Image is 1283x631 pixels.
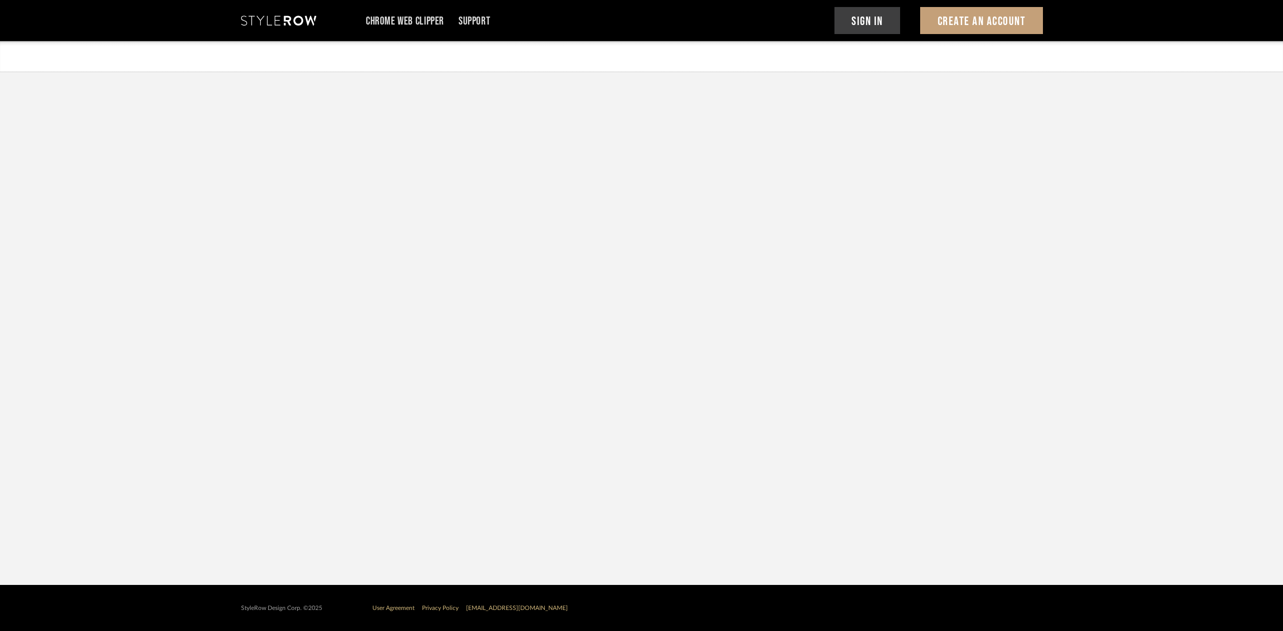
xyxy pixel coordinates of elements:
[366,17,444,26] a: Chrome Web Clipper
[920,7,1043,34] button: Create An Account
[372,605,414,611] a: User Agreement
[422,605,459,611] a: Privacy Policy
[241,604,322,612] div: StyleRow Design Corp. ©2025
[466,605,568,611] a: [EMAIL_ADDRESS][DOMAIN_NAME]
[834,7,901,34] button: Sign In
[459,17,490,26] a: Support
